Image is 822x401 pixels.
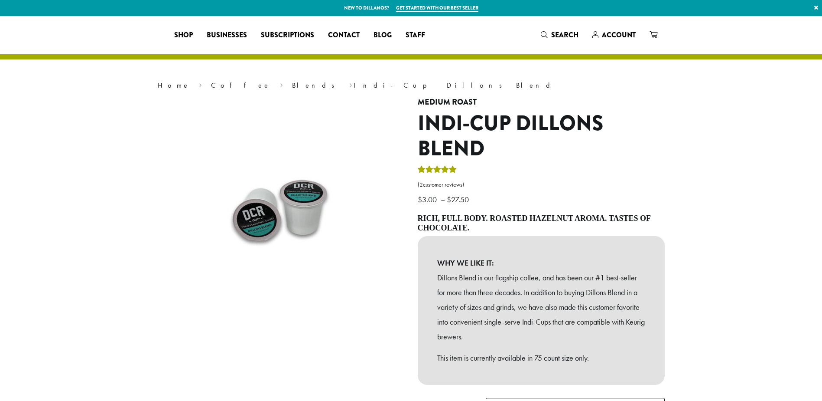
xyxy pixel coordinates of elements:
[349,77,352,91] span: ›
[447,194,471,204] bdi: 27.50
[418,194,439,204] bdi: 3.00
[418,164,457,177] div: Rated 5.00 out of 5
[419,181,423,188] span: 2
[280,77,283,91] span: ›
[437,351,645,365] p: This item is currently available in 75 count size only.
[292,81,340,90] a: Blends
[158,80,665,91] nav: Breadcrumb
[374,30,392,41] span: Blog
[418,194,422,204] span: $
[396,4,478,12] a: Get started with our best seller
[328,30,360,41] span: Contact
[174,30,193,41] span: Shop
[447,194,451,204] span: $
[602,30,636,40] span: Account
[158,81,190,90] a: Home
[261,30,314,41] span: Subscriptions
[418,181,665,189] a: (2customer reviews)
[406,30,425,41] span: Staff
[207,30,247,41] span: Businesses
[437,256,645,270] b: WHY WE LIKE IT:
[441,194,445,204] span: –
[173,98,390,315] img: Indi-Cup Dillons Blend
[534,28,585,42] a: Search
[551,30,578,40] span: Search
[211,81,270,90] a: Coffee
[199,77,202,91] span: ›
[418,98,665,107] h4: Medium Roast
[418,111,665,161] h1: Indi-Cup Dillons Blend
[418,214,665,233] h4: Rich, full body. Roasted hazelnut aroma. Tastes of chocolate.
[399,28,432,42] a: Staff
[167,28,200,42] a: Shop
[437,270,645,344] p: Dillons Blend is our flagship coffee, and has been our #1 best-seller for more than three decades...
